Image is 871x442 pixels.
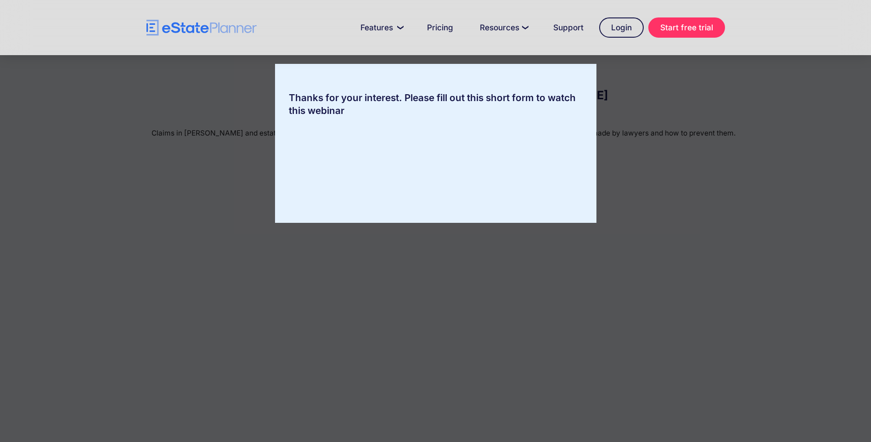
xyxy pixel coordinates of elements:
a: Support [542,18,595,37]
iframe: Form 0 [289,126,583,195]
a: Resources [469,18,538,37]
a: Start free trial [648,17,725,38]
a: Features [349,18,411,37]
a: Pricing [416,18,464,37]
a: Login [599,17,644,38]
a: home [146,20,257,36]
div: Thanks for your interest. Please fill out this short form to watch this webinar [275,91,596,117]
